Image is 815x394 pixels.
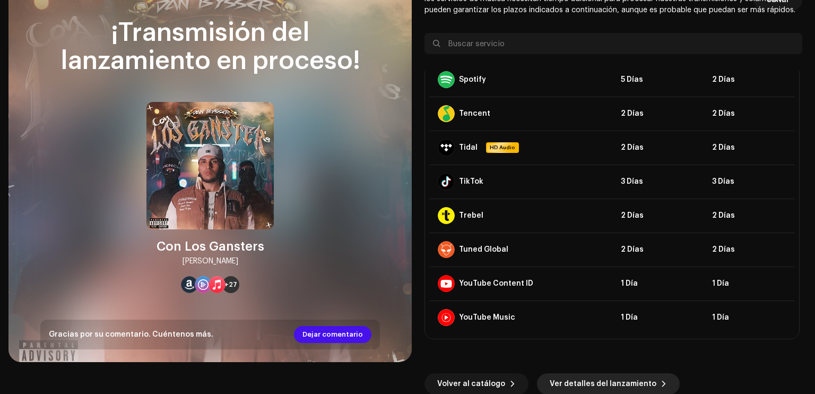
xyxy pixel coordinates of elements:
input: Buscar servicio [424,33,802,54]
div: YouTube Music [459,313,515,322]
div: YouTube Content ID [459,279,533,288]
td: 2 Días [704,199,795,233]
td: 2 Días [612,199,704,233]
img: 68d3587c-7d30-42f5-a0e9-5d2ea2db5f8d [146,102,274,229]
span: Dejar comentario [302,324,363,345]
div: Tuned Global [459,245,508,254]
td: 2 Días [704,233,795,267]
div: Con Los Gansters [157,238,264,255]
td: 3 Días [612,165,704,199]
td: 2 Días [612,97,704,131]
td: 3 Días [704,165,795,199]
td: 5 Días [612,63,704,97]
td: 2 Días [704,63,795,97]
div: Spotify [459,75,486,84]
div: [PERSON_NAME] [183,255,238,268]
div: Trebel [459,211,483,220]
td: 1 Día [612,301,704,335]
td: 1 Día [704,267,795,301]
div: Tidal [459,143,478,152]
span: HD Audio [487,143,518,152]
td: 2 Días [704,131,795,165]
td: 2 Días [612,131,704,165]
td: 2 Días [612,233,704,267]
div: Tencent [459,109,490,118]
span: +27 [224,280,237,289]
div: ¡Transmisión del lanzamiento en proceso! [40,19,380,75]
div: Gracias por su comentario. Cuéntenos más. [49,326,213,343]
td: 2 Días [704,97,795,131]
td: 1 Día [612,267,704,301]
button: Dejar comentario [294,326,371,343]
td: 1 Día [704,301,795,335]
div: TikTok [459,177,483,186]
